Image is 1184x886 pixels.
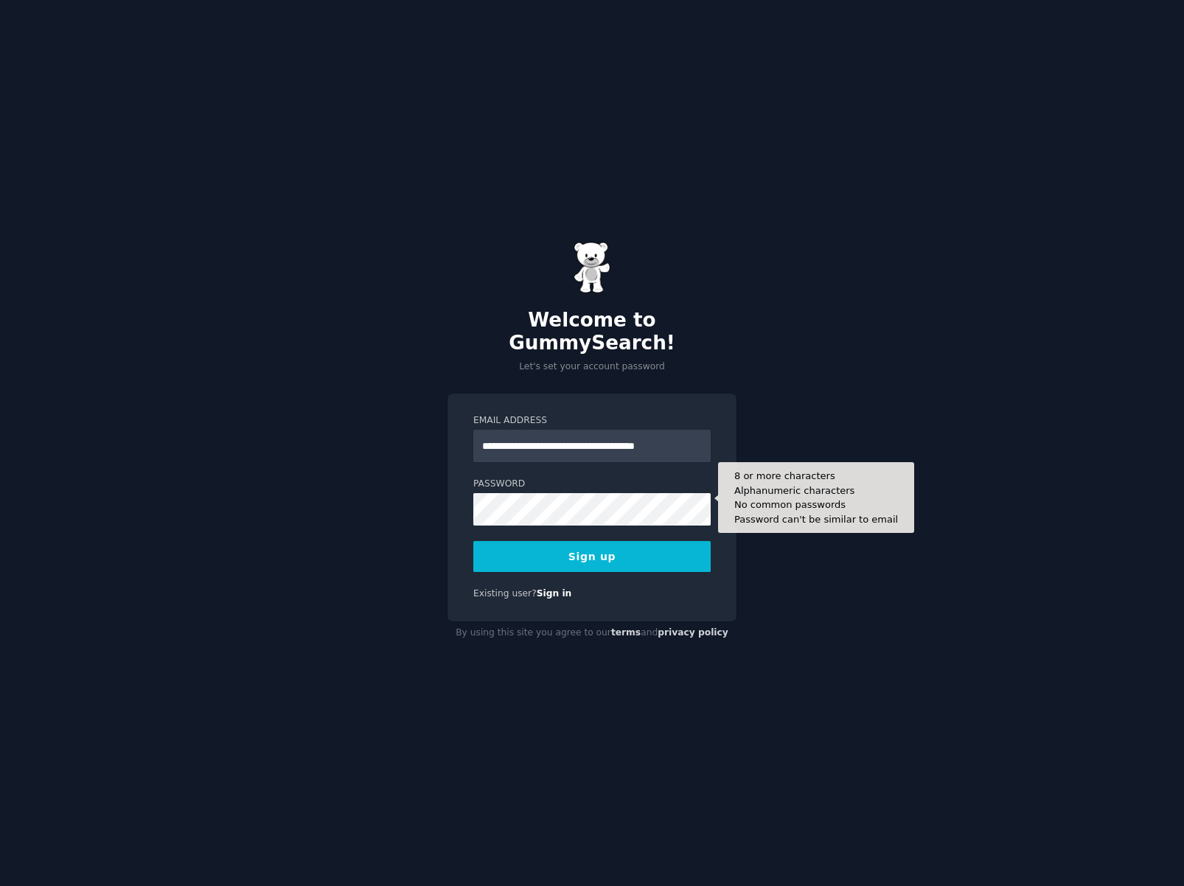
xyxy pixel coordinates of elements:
div: By using this site you agree to our and [448,621,736,645]
h2: Welcome to GummySearch! [448,309,736,355]
button: Sign up [473,541,711,572]
a: terms [611,627,641,638]
a: Sign in [537,588,572,599]
img: Gummy Bear [574,242,610,293]
p: Let's set your account password [448,360,736,374]
label: Password [473,478,711,491]
span: Existing user? [473,588,537,599]
label: Email Address [473,414,711,428]
a: privacy policy [658,627,728,638]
